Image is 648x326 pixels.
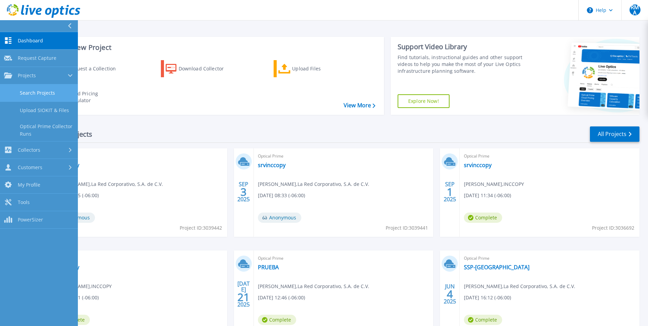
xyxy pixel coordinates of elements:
a: srvinccopy [258,162,286,168]
span: Complete [464,213,502,223]
div: Download Collector [179,62,233,76]
div: [DATE] 2025 [237,282,250,307]
div: Support Video Library [398,42,524,51]
span: Complete [464,315,502,325]
span: [PERSON_NAME] , La Red Corporativo, S.A. de C.V. [464,283,575,290]
h3: Start a New Project [49,44,375,51]
span: [DATE] 12:46 (-06:00) [258,294,305,301]
span: [PERSON_NAME] , La Red Corporativo, S.A. de C.V. [52,180,163,188]
span: Projects [18,72,36,79]
a: PRUEBA [258,264,279,271]
span: Project ID: 3036692 [592,224,634,232]
span: PowerSizer [18,217,43,223]
span: 4 [447,291,453,297]
a: Explore Now! [398,94,450,108]
span: RMA [630,4,640,15]
div: Find tutorials, instructional guides and other support videos to help you make the most of your L... [398,54,524,74]
span: [PERSON_NAME] , INCCOPY [464,180,524,188]
div: SEP 2025 [443,179,456,204]
a: Download Collector [161,60,237,77]
span: [PERSON_NAME] , INCCOPY [52,283,112,290]
span: Dashboard [18,38,43,44]
div: Request a Collection [68,62,123,76]
span: [PERSON_NAME] , La Red Corporativo, S.A. de C.V. [258,180,369,188]
a: View More [344,102,375,109]
a: Request a Collection [49,60,125,77]
span: Project ID: 3039442 [180,224,222,232]
span: Optical Prime [258,152,429,160]
span: Collectors [18,147,40,153]
span: [DATE] 08:33 (-06:00) [258,192,305,199]
span: Customers [18,164,42,171]
span: Complete [258,315,296,325]
span: Request Capture [18,55,56,61]
div: SEP 2025 [237,179,250,204]
span: 3 [240,189,247,195]
span: 1 [447,189,453,195]
div: JUN 2025 [443,282,456,307]
span: [DATE] 11:34 (-06:00) [464,192,511,199]
span: 21 [237,294,250,300]
div: Cloud Pricing Calculator [67,90,122,104]
a: Upload Files [274,60,350,77]
div: Upload Files [292,62,347,76]
span: Optical Prime [52,152,223,160]
span: My Profile [18,182,40,188]
a: SSP-[GEOGRAPHIC_DATA] [464,264,529,271]
span: Optical Prime [52,255,223,262]
span: Anonymous [258,213,301,223]
span: [PERSON_NAME] , La Red Corporativo, S.A. de C.V. [258,283,369,290]
a: Cloud Pricing Calculator [49,89,125,106]
span: Tools [18,199,30,205]
a: All Projects [590,126,639,142]
span: Optical Prime [258,255,429,262]
span: Project ID: 3039441 [386,224,428,232]
span: [DATE] 16:12 (-06:00) [464,294,511,301]
a: srvinccopy [52,264,79,271]
a: srvinccopy [464,162,492,168]
a: srvinccopy [52,162,79,168]
span: Optical Prime [464,152,635,160]
span: Optical Prime [464,255,635,262]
